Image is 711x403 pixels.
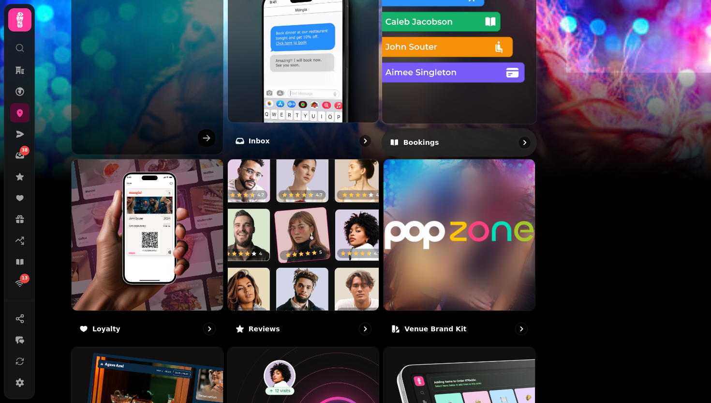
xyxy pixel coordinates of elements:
svg: go to [360,136,370,146]
p: Reviews [249,324,280,334]
img: aHR0cHM6Ly9maWxlcy5zdGFtcGVkZS5haS84YWVkYzEzYy1jYTViLTExZWUtOTYzZS0wYTU4YTlmZWFjMDIvbWVkaWEvY2NlN... [384,159,535,311]
a: Venue brand kitVenue brand kit [383,159,535,343]
a: LoyaltyLoyalty [71,159,223,343]
span: 13 [22,275,28,282]
img: Reviews [228,159,379,311]
svg: go to [360,324,370,334]
p: Loyalty [92,324,120,334]
span: 38 [22,147,28,154]
a: 38 [10,146,30,165]
svg: go to [519,138,529,147]
a: 13 [10,274,30,293]
p: Venue brand kit [404,324,466,334]
img: Loyalty [72,159,223,311]
p: Bookings [403,138,439,147]
svg: go to [205,324,214,334]
a: ReviewsReviews [227,159,380,343]
svg: go to [517,324,526,334]
p: Inbox [249,136,270,146]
